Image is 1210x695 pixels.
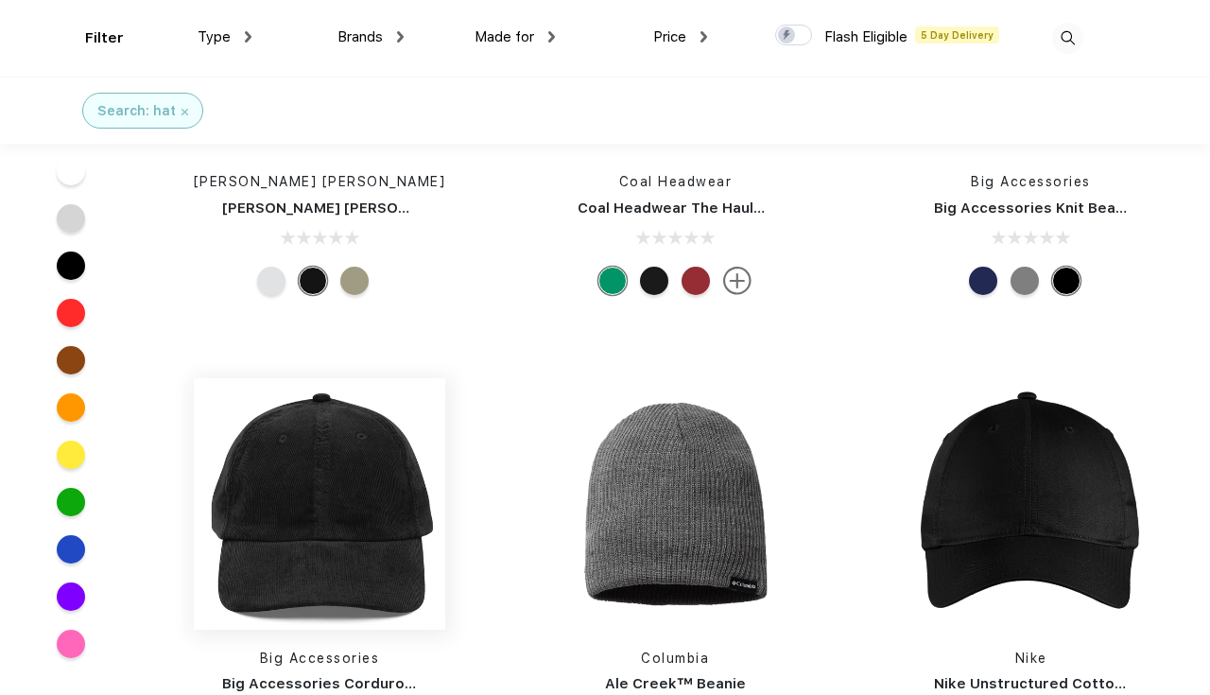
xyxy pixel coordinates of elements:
[194,378,445,630] img: func=resize&h=266
[257,267,285,295] div: White
[260,651,380,666] a: Big Accessories
[549,378,801,630] img: func=resize&h=266
[598,267,627,295] div: Green
[181,109,188,115] img: filter_cancel.svg
[85,27,124,49] div: Filter
[682,267,710,295] div: Dark Red
[194,174,446,189] a: [PERSON_NAME] [PERSON_NAME]
[222,200,604,217] a: [PERSON_NAME] [PERSON_NAME] Chino Baseball Cap
[641,651,709,666] a: Columbia
[971,174,1091,189] a: Big Accessories
[640,267,668,295] div: Black
[97,101,176,121] div: Search: hat
[222,675,445,692] a: Big Accessories Corduroy Cap
[934,200,1137,217] a: Big Accessories Knit Beanie
[578,200,948,217] a: Coal Headwear The Hauler Low Profile Trucker Cap
[299,267,327,295] div: Polo Black
[605,675,746,692] a: Ale Creek™ Beanie
[1052,23,1083,54] img: desktop_search.svg
[245,31,251,43] img: dropdown.png
[475,28,534,45] span: Made for
[337,28,383,45] span: Brands
[1015,651,1047,666] a: Nike
[198,28,231,45] span: Type
[548,31,555,43] img: dropdown.png
[700,31,707,43] img: dropdown.png
[1052,267,1080,295] div: Black
[906,378,1157,630] img: func=resize&h=266
[397,31,404,43] img: dropdown.png
[619,174,733,189] a: Coal Headwear
[915,26,999,43] span: 5 Day Delivery
[653,28,686,45] span: Price
[969,267,997,295] div: Navy
[824,28,907,45] span: Flash Eligible
[340,267,369,295] div: Nubuck Silo
[1011,267,1039,295] div: Grey
[723,267,752,295] img: more.svg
